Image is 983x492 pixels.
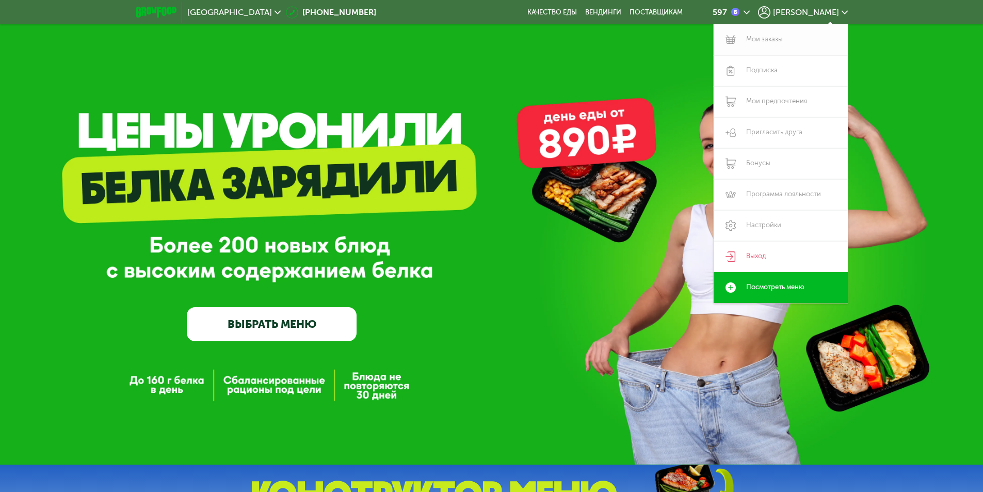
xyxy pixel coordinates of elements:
a: Качество еды [527,8,577,17]
a: Выход [714,241,848,272]
a: Посмотреть меню [714,272,848,303]
a: [PHONE_NUMBER] [286,6,376,19]
a: Мои заказы [714,24,848,55]
a: Вендинги [585,8,621,17]
div: поставщикам [630,8,683,17]
a: Настройки [714,210,848,241]
div: 597 [713,8,727,17]
a: Бонусы [714,148,848,179]
a: Пригласить друга [714,117,848,148]
span: [GEOGRAPHIC_DATA] [187,8,272,17]
a: Мои предпочтения [714,86,848,117]
a: ВЫБРАТЬ МЕНЮ [187,307,357,341]
a: Программа лояльности [714,179,848,210]
span: [PERSON_NAME] [773,8,839,17]
a: Подписка [714,55,848,86]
